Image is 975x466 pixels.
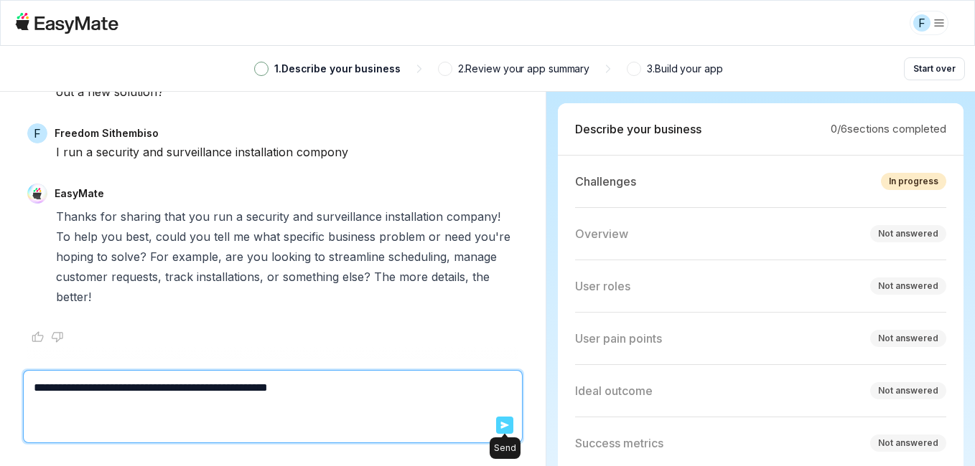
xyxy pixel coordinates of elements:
p: Challenges [575,173,636,190]
span: requests, [111,267,162,287]
div: Not answered [878,437,938,450]
span: looking [271,247,311,267]
div: F [913,14,930,32]
div: In progress [889,175,938,188]
span: and [293,206,313,227]
p: Success metrics [575,434,663,452]
p: User pain points [575,330,662,347]
span: you [190,227,210,247]
span: customer [56,267,108,287]
span: me [233,227,250,247]
span: to [97,247,108,267]
span: sharing [121,206,161,227]
span: problem [379,227,425,247]
span: you're [475,227,510,247]
p: 3 . Build your app [647,61,722,77]
span: details, [431,267,469,287]
span: more [399,267,428,287]
span: need [444,227,471,247]
div: I run a security and surveillance installation compony [56,143,518,161]
span: For [150,247,169,267]
span: To [56,227,70,247]
p: 2 . Review your app summary [458,61,590,77]
span: Thanks [56,206,97,227]
p: EasyMate [55,186,104,201]
span: for [101,206,117,227]
span: run [213,206,233,227]
span: track [165,267,193,287]
span: installations, [197,267,263,287]
span: to [314,247,325,267]
span: something [283,267,339,287]
span: you [101,227,122,247]
span: the [472,267,490,287]
span: help [74,227,98,247]
span: solve? [111,247,146,267]
span: manage [454,247,497,267]
span: company! [447,206,500,227]
span: or [267,267,279,287]
span: installation [386,206,443,227]
span: business [328,227,375,247]
span: surveillance [317,206,382,227]
span: else? [342,267,370,287]
span: you [189,206,210,227]
div: Not answered [878,384,938,397]
span: specific [284,227,325,247]
span: a [236,206,243,227]
span: better! [56,287,91,307]
p: Ideal outcome [575,382,653,399]
span: could [156,227,186,247]
span: best, [126,227,152,247]
img: EasyMate Avatar [27,184,47,204]
div: Send [490,437,521,459]
button: Start over [904,57,965,80]
p: User roles [575,277,630,295]
span: security [246,206,289,227]
span: hoping [56,247,93,267]
span: are [225,247,243,267]
div: Not answered [878,227,938,240]
p: 0 / 6 sections completed [831,121,946,138]
span: or [429,227,441,247]
span: tell [214,227,230,247]
span: that [164,206,185,227]
span: The [374,267,396,287]
span: scheduling, [388,247,450,267]
p: Overview [575,225,628,242]
p: 1 . Describe your business [274,61,401,77]
p: Describe your business [575,120,701,138]
span: what [253,227,280,247]
span: streamline [329,247,385,267]
span: you [247,247,268,267]
div: Not answered [878,332,938,345]
div: Not answered [878,280,938,293]
span: example, [172,247,222,267]
p: Freedom Sithembiso [55,126,159,141]
span: F [27,123,47,143]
